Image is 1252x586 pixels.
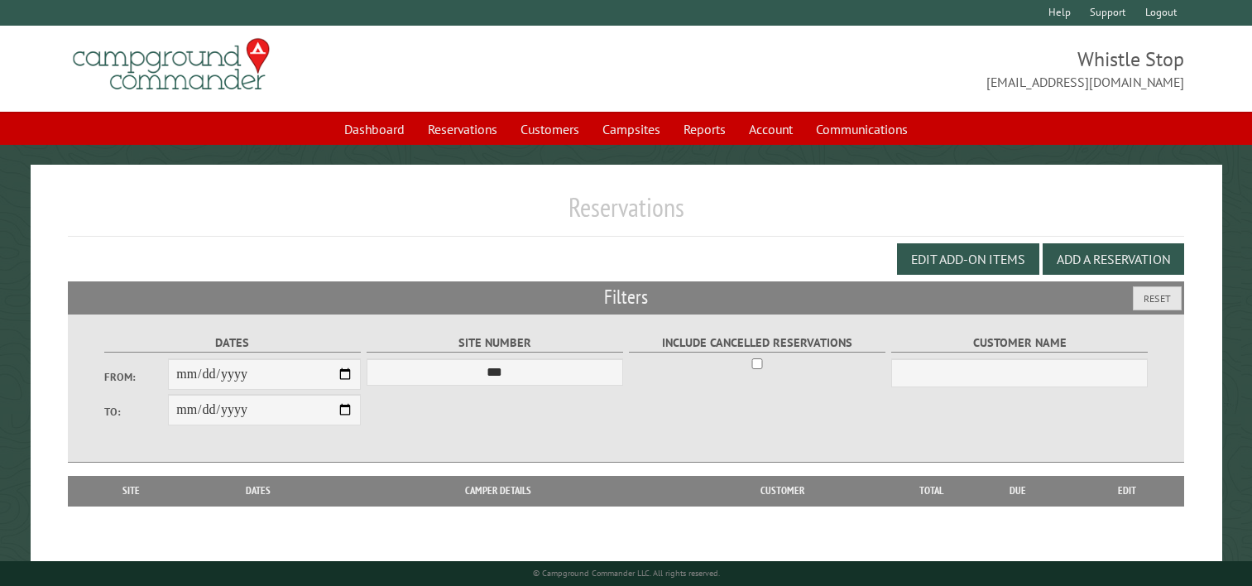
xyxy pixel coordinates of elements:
label: To: [104,404,169,420]
button: Edit Add-on Items [897,243,1039,275]
h2: Filters [68,281,1184,313]
label: From: [104,369,169,385]
th: Camper Details [330,476,666,506]
label: Customer Name [891,334,1149,353]
a: Reservations [418,113,507,145]
th: Customer [666,476,899,506]
label: Site Number [367,334,624,353]
h1: Reservations [68,191,1184,237]
th: Site [76,476,186,506]
button: Reset [1133,286,1182,310]
a: Reports [674,113,736,145]
img: Campground Commander [68,32,275,97]
a: Dashboard [334,113,415,145]
a: Campsites [592,113,670,145]
small: © Campground Commander LLC. All rights reserved. [533,568,720,579]
label: Dates [104,334,362,353]
a: Account [739,113,803,145]
th: Total [899,476,965,506]
a: Customers [511,113,589,145]
button: Add a Reservation [1043,243,1184,275]
th: Due [965,476,1071,506]
a: Communications [806,113,918,145]
th: Edit [1071,476,1184,506]
th: Dates [186,476,330,506]
span: Whistle Stop [EMAIL_ADDRESS][DOMAIN_NAME] [626,46,1185,92]
label: Include Cancelled Reservations [629,334,886,353]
